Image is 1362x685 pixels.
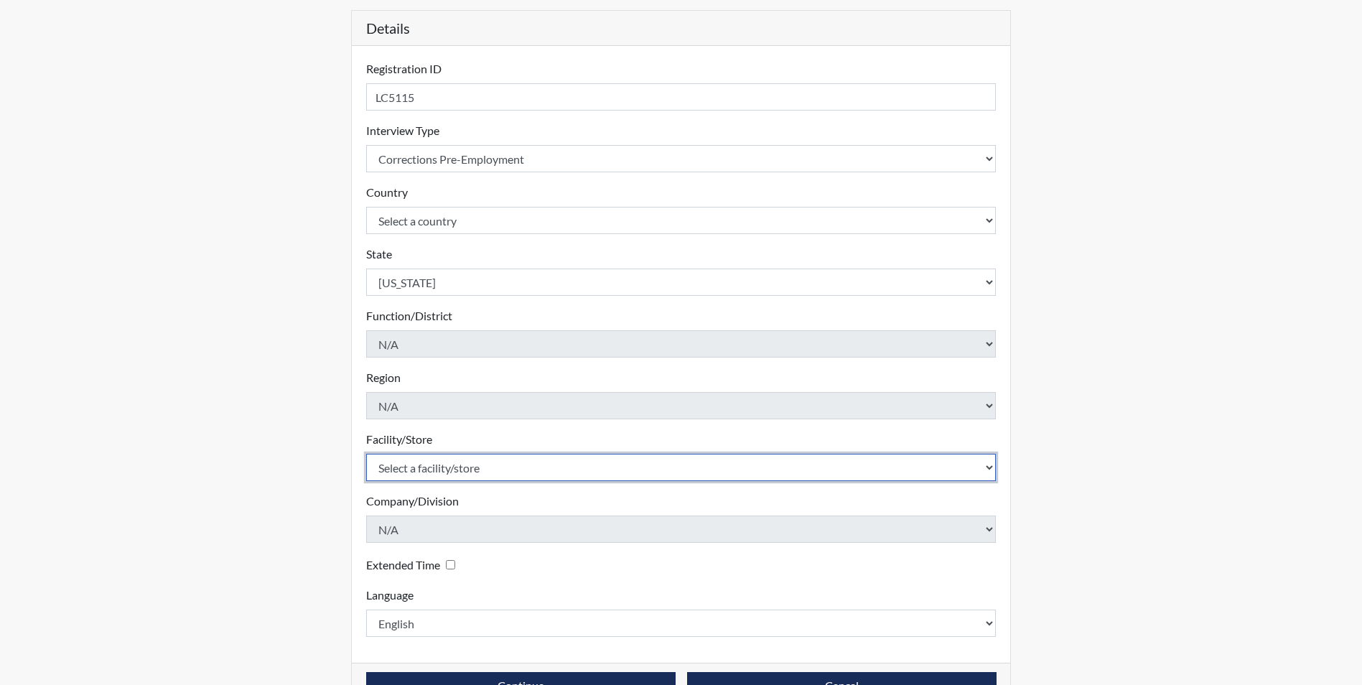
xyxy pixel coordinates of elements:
[366,369,401,386] label: Region
[366,493,459,510] label: Company/Division
[366,184,408,201] label: Country
[366,307,452,325] label: Function/District
[366,587,414,604] label: Language
[366,83,997,111] input: Insert a Registration ID, which needs to be a unique alphanumeric value for each interviewee
[366,60,442,78] label: Registration ID
[366,431,432,448] label: Facility/Store
[366,554,461,575] div: Checking this box will provide the interviewee with an accomodation of extra time to answer each ...
[352,11,1011,46] h5: Details
[366,246,392,263] label: State
[366,556,440,574] label: Extended Time
[366,122,439,139] label: Interview Type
